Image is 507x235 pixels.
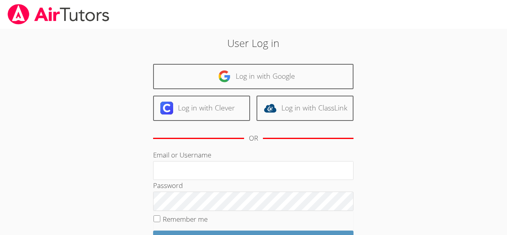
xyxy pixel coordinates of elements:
[163,215,208,224] label: Remember me
[153,181,183,190] label: Password
[257,96,353,121] a: Log in with ClassLink
[7,4,110,25] img: airtutors_banner-c4298cdbf04f3fff15de1276eac7730deb9818008684d7c2e4769d2f7ddbe033.png
[264,102,277,114] img: classlink-logo-d6bb404cc1216ec64c9a2012d9dc4662098be43eaf13dc465df04b49fa7ab582.svg
[249,133,258,144] div: OR
[153,96,250,121] a: Log in with Clever
[117,35,390,51] h2: User Log in
[218,70,231,83] img: google-logo-50288ca7cdecda66e5e0955fdab243c47b7ad437acaf1139b6f446037453330a.svg
[160,102,173,114] img: clever-logo-6eab21bc6e7a338710f1a6ff85c0baf02591cd810cc4098c63d3a4b26e2feb20.svg
[153,64,353,89] a: Log in with Google
[153,150,211,159] label: Email or Username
